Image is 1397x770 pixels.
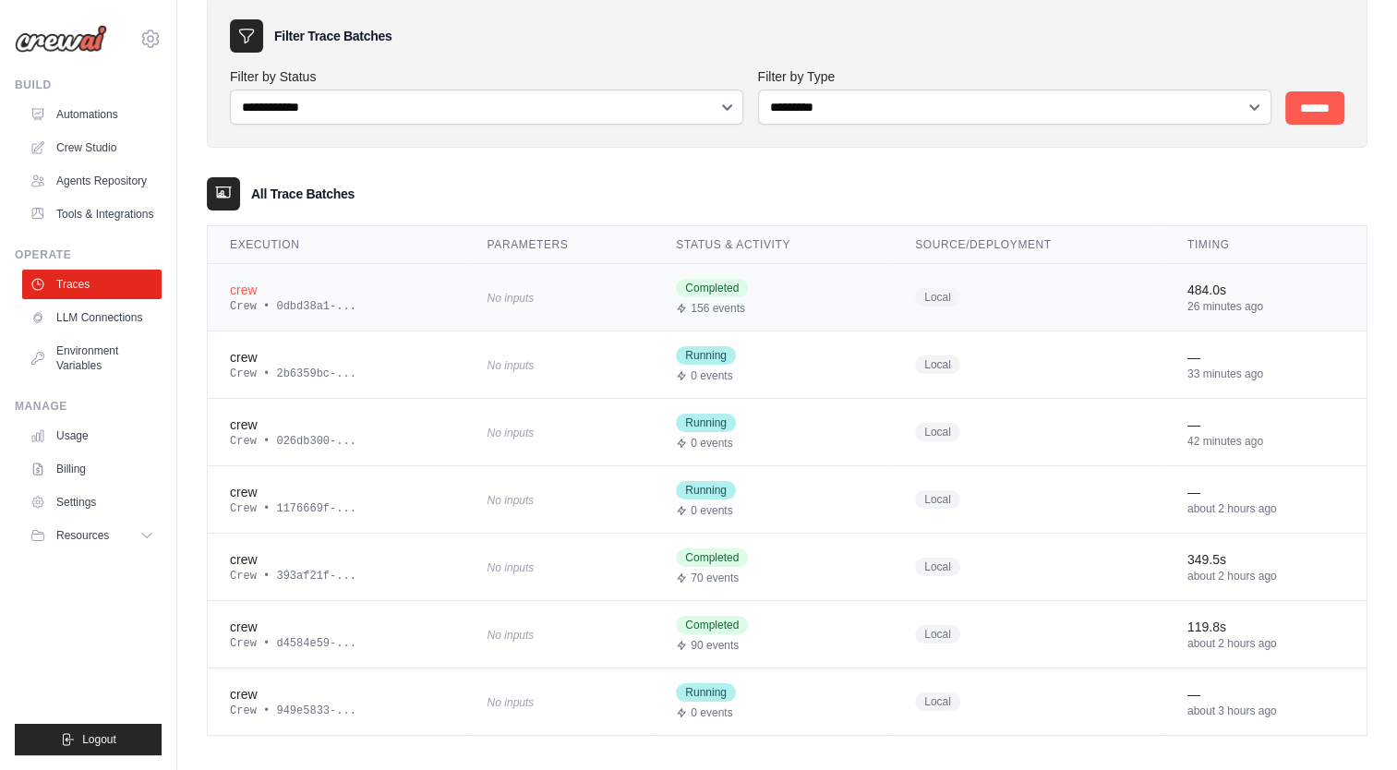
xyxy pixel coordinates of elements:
[22,270,162,299] a: Traces
[488,292,535,305] span: No inputs
[691,705,732,720] span: 0 events
[208,533,1367,600] tr: View details for crew execution
[1187,636,1344,651] div: about 2 hours ago
[230,415,443,434] div: crew
[893,226,1165,264] th: Source/Deployment
[82,732,116,747] span: Logout
[915,355,960,374] span: Local
[915,288,960,307] span: Local
[22,454,162,484] a: Billing
[22,521,162,550] button: Resources
[208,226,465,264] th: Execution
[22,166,162,196] a: Agents Repository
[15,399,162,414] div: Manage
[1187,348,1344,367] div: —
[676,346,736,365] span: Running
[230,704,443,718] div: Crew • 949e5833-...
[1187,550,1344,569] div: 349.5s
[22,100,162,129] a: Automations
[488,554,632,579] div: No inputs
[15,25,107,53] img: Logo
[488,427,535,439] span: No inputs
[230,348,443,367] div: crew
[488,561,535,574] span: No inputs
[22,303,162,332] a: LLM Connections
[488,487,632,511] div: No inputs
[1187,367,1344,381] div: 33 minutes ago
[230,367,443,381] div: Crew • 2b6359bc-...
[1187,685,1344,704] div: —
[1187,299,1344,314] div: 26 minutes ago
[230,281,443,299] div: crew
[1187,618,1344,636] div: 119.8s
[676,414,736,432] span: Running
[1187,415,1344,434] div: —
[1165,226,1367,264] th: Timing
[22,336,162,380] a: Environment Variables
[465,226,655,264] th: Parameters
[22,199,162,229] a: Tools & Integrations
[15,78,162,92] div: Build
[915,692,960,711] span: Local
[691,503,732,518] span: 0 events
[208,398,1367,465] tr: View details for crew execution
[1187,483,1344,501] div: —
[230,618,443,636] div: crew
[15,724,162,755] button: Logout
[22,487,162,517] a: Settings
[654,226,893,264] th: Status & Activity
[208,263,1367,331] tr: View details for crew execution
[274,27,391,45] h3: Filter Trace Batches
[1187,501,1344,516] div: about 2 hours ago
[676,548,748,567] span: Completed
[488,359,535,372] span: No inputs
[915,558,960,576] span: Local
[15,247,162,262] div: Operate
[488,352,632,377] div: No inputs
[691,436,732,451] span: 0 events
[251,185,355,203] h3: All Trace Batches
[230,636,443,651] div: Crew • d4584e59-...
[691,638,739,653] span: 90 events
[488,419,632,444] div: No inputs
[230,434,443,449] div: Crew • 026db300-...
[208,331,1367,398] tr: View details for crew execution
[488,494,535,507] span: No inputs
[691,571,739,585] span: 70 events
[488,629,535,642] span: No inputs
[208,600,1367,668] tr: View details for crew execution
[56,528,109,543] span: Resources
[22,421,162,451] a: Usage
[22,133,162,162] a: Crew Studio
[488,284,632,309] div: No inputs
[758,67,1271,86] label: Filter by Type
[1187,569,1344,584] div: about 2 hours ago
[676,481,736,499] span: Running
[488,621,632,646] div: No inputs
[230,67,743,86] label: Filter by Status
[1187,281,1344,299] div: 484.0s
[230,483,443,501] div: crew
[488,689,632,714] div: No inputs
[230,569,443,584] div: Crew • 393af21f-...
[915,625,960,644] span: Local
[208,668,1367,735] tr: View details for crew execution
[676,683,736,702] span: Running
[230,299,443,314] div: Crew • 0dbd38a1-...
[915,423,960,441] span: Local
[1187,434,1344,449] div: 42 minutes ago
[230,550,443,569] div: crew
[691,301,745,316] span: 156 events
[691,368,732,383] span: 0 events
[230,501,443,516] div: Crew • 1176669f-...
[676,616,748,634] span: Completed
[915,490,960,509] span: Local
[208,465,1367,533] tr: View details for crew execution
[676,279,748,297] span: Completed
[1187,704,1344,718] div: about 3 hours ago
[488,696,535,709] span: No inputs
[230,685,443,704] div: crew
